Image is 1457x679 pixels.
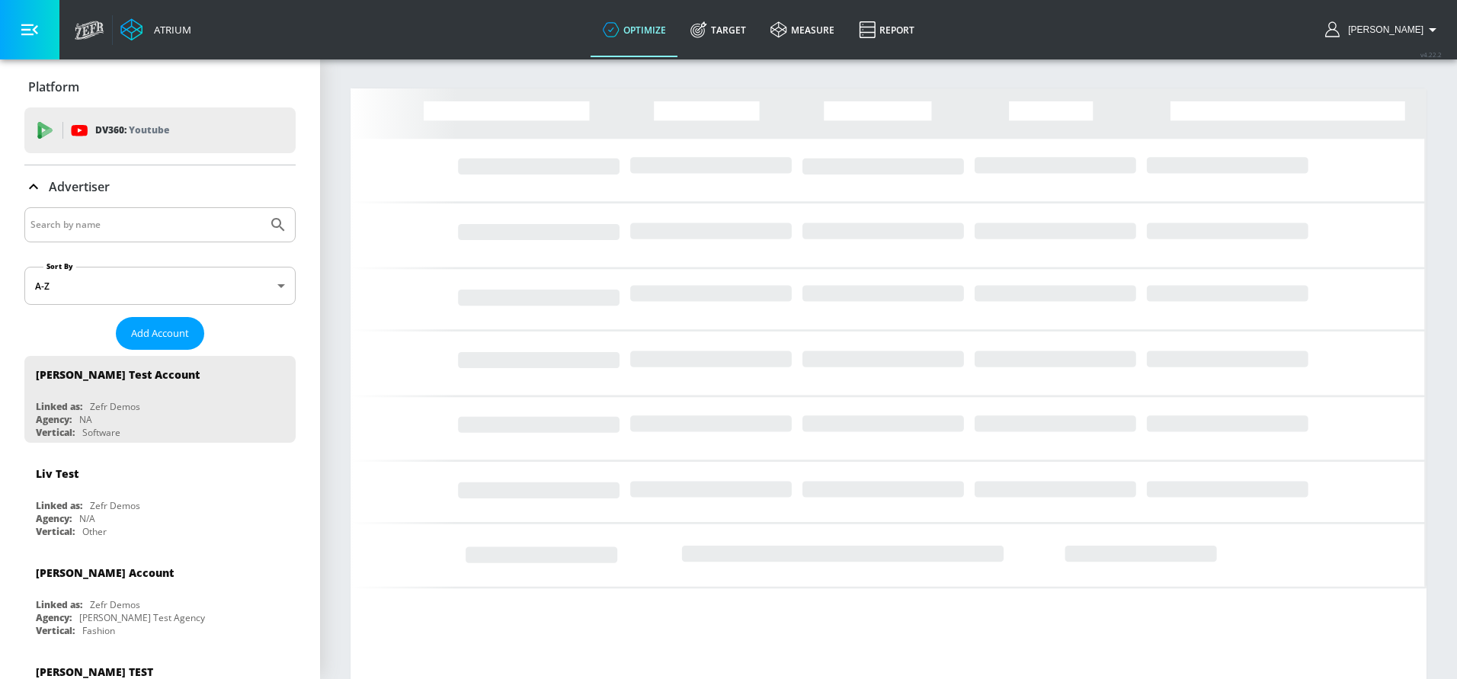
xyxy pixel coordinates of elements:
div: [PERSON_NAME] Test AccountLinked as:Zefr DemosAgency:NAVertical:Software [24,356,296,443]
span: login as: lindsay.benharris@zefr.com [1342,24,1423,35]
div: [PERSON_NAME] Account [36,565,174,580]
div: Linked as: [36,598,82,611]
div: Zefr Demos [90,598,140,611]
p: Advertiser [49,178,110,195]
div: Vertical: [36,624,75,637]
div: [PERSON_NAME] Test Agency [79,611,205,624]
div: Zefr Demos [90,499,140,512]
div: N/A [79,512,95,525]
p: DV360: [95,122,169,139]
div: A-Z [24,267,296,305]
a: Atrium [120,18,191,41]
div: Fashion [82,624,115,637]
button: Add Account [116,317,204,350]
p: Youtube [129,122,169,138]
div: Linked as: [36,499,82,512]
div: Advertiser [24,165,296,208]
button: [PERSON_NAME] [1325,21,1442,39]
div: Agency: [36,413,72,426]
div: Liv TestLinked as:Zefr DemosAgency:N/AVertical:Other [24,455,296,542]
a: optimize [591,2,678,57]
p: Platform [28,78,79,95]
div: Software [82,426,120,439]
div: Agency: [36,611,72,624]
div: [PERSON_NAME] AccountLinked as:Zefr DemosAgency:[PERSON_NAME] Test AgencyVertical:Fashion [24,554,296,641]
div: Agency: [36,512,72,525]
div: DV360: Youtube [24,107,296,153]
a: measure [758,2,847,57]
div: Atrium [148,23,191,37]
div: Vertical: [36,525,75,538]
div: [PERSON_NAME] Test Account [36,367,200,382]
div: Linked as: [36,400,82,413]
div: [PERSON_NAME] TEST [36,665,153,679]
span: Add Account [131,325,189,342]
a: Target [678,2,758,57]
div: Vertical: [36,426,75,439]
div: Liv Test [36,466,78,481]
input: Search by name [30,215,261,235]
label: Sort By [43,261,76,271]
a: Report [847,2,927,57]
div: Platform [24,66,296,108]
div: Other [82,525,107,538]
span: v 4.22.2 [1420,50,1442,59]
div: Zefr Demos [90,400,140,413]
div: NA [79,413,92,426]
